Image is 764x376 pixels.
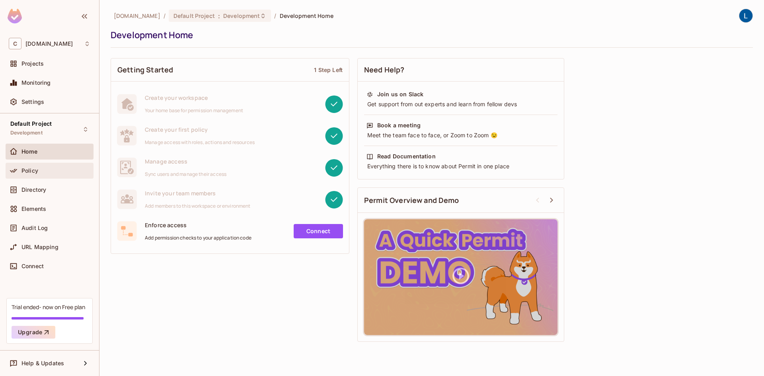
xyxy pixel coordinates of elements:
div: 1 Step Left [314,66,343,74]
span: Development [10,130,43,136]
span: Sync users and manage their access [145,171,226,177]
span: Need Help? [364,65,405,75]
span: Create your workspace [145,94,243,101]
span: Settings [21,99,44,105]
span: Manage access [145,158,226,165]
span: Directory [21,187,46,193]
span: Workspace: casadosventos.com.br [25,41,73,47]
img: SReyMgAAAABJRU5ErkJggg== [8,9,22,23]
button: Upgrade [12,326,55,339]
div: Read Documentation [377,152,436,160]
span: C [9,38,21,49]
span: Projects [21,60,44,67]
span: : [218,13,220,19]
span: Manage access with roles, actions and resources [145,139,255,146]
span: URL Mapping [21,244,58,250]
span: Development [223,12,260,19]
span: Invite your team members [145,189,251,197]
span: Your home base for permission management [145,107,243,114]
span: the active workspace [114,12,160,19]
span: Development Home [280,12,333,19]
span: Connect [21,263,44,269]
span: Audit Log [21,225,48,231]
span: Elements [21,206,46,212]
span: Getting Started [117,65,173,75]
span: Enforce access [145,221,251,229]
span: Default Project [10,121,52,127]
span: Default Project [173,12,215,19]
span: Home [21,148,38,155]
li: / [164,12,166,19]
li: / [274,12,276,19]
span: Policy [21,168,38,174]
span: Permit Overview and Demo [364,195,459,205]
div: Get support from out experts and learn from fellow devs [366,100,555,108]
span: Create your first policy [145,126,255,133]
div: Meet the team face to face, or Zoom to Zoom 😉 [366,131,555,139]
span: Monitoring [21,80,51,86]
div: Development Home [111,29,749,41]
div: Everything there is to know about Permit in one place [366,162,555,170]
img: Lawson Oliveira Lima [739,9,752,22]
div: Trial ended- now on Free plan [12,303,85,311]
span: Add permission checks to your application code [145,235,251,241]
div: Join us on Slack [377,90,423,98]
div: Book a meeting [377,121,421,129]
a: Connect [294,224,343,238]
span: Help & Updates [21,360,64,366]
span: Add members to this workspace or environment [145,203,251,209]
